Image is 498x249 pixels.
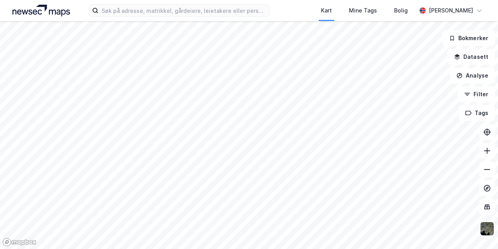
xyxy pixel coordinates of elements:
[459,212,498,249] iframe: Chat Widget
[349,6,377,15] div: Mine Tags
[2,238,37,247] a: Mapbox homepage
[459,105,495,121] button: Tags
[458,87,495,102] button: Filter
[394,6,408,15] div: Bolig
[321,6,332,15] div: Kart
[429,6,473,15] div: [PERSON_NAME]
[447,49,495,65] button: Datasett
[459,212,498,249] div: Kontrollprogram for chat
[450,68,495,83] button: Analyse
[12,5,70,16] img: logo.a4113a55bc3d86da70a041830d287a7e.svg
[442,30,495,46] button: Bokmerker
[98,5,269,16] input: Søk på adresse, matrikkel, gårdeiere, leietakere eller personer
